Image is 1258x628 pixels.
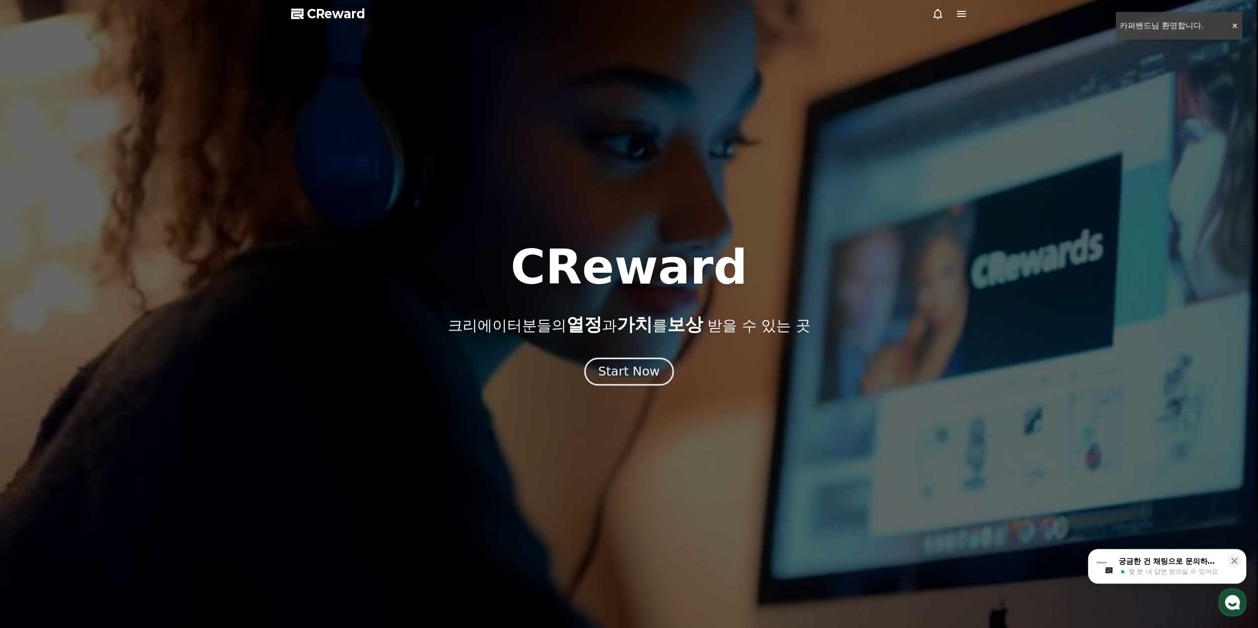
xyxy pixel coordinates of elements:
[447,315,810,335] p: 크리에이터분들의 과 를 받을 수 있는 곳
[584,357,674,385] button: Start Now
[667,314,702,335] span: 보상
[291,6,365,22] a: CReward
[153,328,165,336] span: 설정
[31,328,37,336] span: 홈
[128,313,190,338] a: 설정
[307,6,365,22] span: CReward
[65,313,128,338] a: 대화
[598,363,659,380] div: Start Now
[586,368,672,377] a: Start Now
[3,313,65,338] a: 홈
[566,314,602,335] span: 열정
[616,314,652,335] span: 가치
[90,329,102,336] span: 대화
[511,244,747,291] h1: CReward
